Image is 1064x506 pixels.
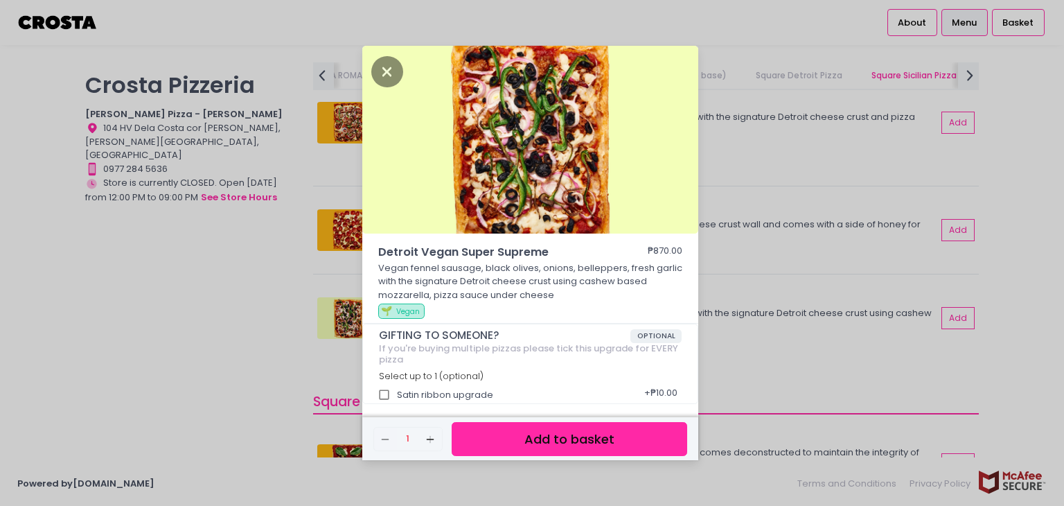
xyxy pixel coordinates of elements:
[378,261,683,302] p: Vegan fennel sausage, black olives, onions, belleppers, fresh garlic with the signature Detroit c...
[379,329,630,342] span: GIFTING TO SOMEONE?
[379,343,682,365] div: If you're buying multiple pizzas please tick this upgrade for EVERY pizza
[378,244,607,261] span: Detroit Vegan Super Supreme
[396,306,420,317] span: Vegan
[381,304,392,317] span: 🌱
[362,46,698,234] img: Detroit Vegan Super Supreme
[371,64,403,78] button: Close
[648,244,682,261] div: ₱870.00
[639,382,682,408] div: + ₱10.00
[452,422,687,456] button: Add to basket
[379,370,484,382] span: Select up to 1 (optional)
[630,329,682,343] span: OPTIONAL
